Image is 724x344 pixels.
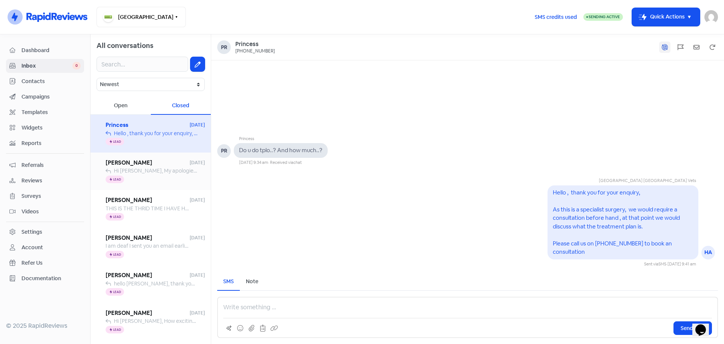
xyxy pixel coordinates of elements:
a: Settings [6,225,84,239]
pre: Do u do tplo..? And how much..? [239,147,322,154]
a: Account [6,241,84,255]
a: Princess [235,40,276,48]
a: Inbox 0 [6,59,84,73]
span: [DATE] [190,272,205,279]
span: 0 [72,62,81,69]
span: Hello , thank you for your enquiry, As this is a specialist surgery, we would require a consultat... [114,130,660,137]
span: Refer Us [21,259,81,267]
span: [PERSON_NAME] [106,234,190,242]
a: Videos [6,205,84,219]
button: [GEOGRAPHIC_DATA] [97,7,186,27]
img: User [704,10,718,24]
span: [DATE] [190,197,205,204]
span: Campaigns [21,93,81,101]
button: Flag conversation [675,42,686,53]
span: [PERSON_NAME] [106,159,190,167]
a: Documentation [6,271,84,285]
div: Closed [151,97,211,115]
input: Search... [97,57,188,72]
span: Hi [PERSON_NAME], How exciting! I have just tried to give you a call, please give us a call back ... [114,318,653,324]
div: © 2025 RapidReviews [6,321,84,330]
span: chat [293,160,302,165]
span: Send SMS [681,324,705,332]
a: Campaigns [6,90,84,104]
span: Contacts [21,77,81,85]
div: SMS [223,278,234,285]
span: [DATE] [190,159,205,166]
button: Show system messages [659,42,670,53]
button: Quick Actions [632,8,700,26]
span: [DATE] [190,122,205,128]
span: Referrals [21,161,81,169]
span: Hi [PERSON_NAME], My apologies for the phone not working. I have just tried to give you a call if... [114,167,650,174]
a: Refer Us [6,256,84,270]
span: Lead [113,253,121,256]
span: SMS credits used [535,13,577,21]
span: Dashboard [21,46,81,54]
div: [DATE] 9:34 am [239,159,268,166]
iframe: chat widget [692,314,716,336]
a: Surveys [6,189,84,203]
span: Reviews [21,177,81,185]
span: Surveys [21,192,81,200]
pre: Hello , thank you for your enquiry, As this is a specialist surgery, we would require a consultat... [553,189,681,256]
a: Widgets [6,121,84,135]
a: Sending Active [583,12,623,22]
div: Note [246,278,258,285]
div: Open [90,97,151,115]
div: Settings [21,228,42,236]
span: [DATE] [190,234,205,241]
span: Videos [21,208,81,216]
span: THIS IS THE THRID TIME I HAVE HAD TO ASK THIS PRACTICE TO REMOVE MY EMAILS FROM THE NEWSLETTERS A... [106,205,669,212]
span: Documentation [21,275,81,282]
span: Sent via · [644,261,667,267]
button: Send SMS [673,321,712,335]
span: Widgets [21,124,81,132]
span: Reports [21,139,81,147]
div: Account [21,244,43,251]
button: Mark as unread [691,42,702,53]
div: HA [701,246,715,259]
span: I am deaf I sent you an email earlier. I have 3 cats need a vet for yearly examination I am a sen... [106,242,535,249]
span: [PERSON_NAME] [106,196,190,205]
a: Dashboard [6,43,84,57]
span: Lead [113,290,121,293]
span: Sending Active [589,14,620,19]
div: [DATE] 9:41 am [667,261,696,267]
span: [PERSON_NAME] [106,309,190,318]
a: Templates [6,105,84,119]
a: Contacts [6,74,84,88]
a: SMS credits used [528,12,583,20]
span: Templates [21,108,81,116]
div: [GEOGRAPHIC_DATA] [GEOGRAPHIC_DATA] Vets [569,177,696,185]
button: Mark as open [707,42,718,53]
span: Lead [113,140,121,143]
div: [PHONE_NUMBER] [235,48,275,54]
div: · Received via [268,159,302,166]
a: Reports [6,136,84,150]
span: [PERSON_NAME] [106,271,190,280]
span: Princess [106,121,190,130]
div: PR [217,144,231,158]
span: Lead [113,328,121,331]
span: Lead [113,178,121,181]
span: All conversations [97,41,153,50]
a: Reviews [6,174,84,188]
span: Lead [113,215,121,218]
span: [DATE] [190,310,205,316]
span: Inbox [21,62,72,70]
div: Pr [217,40,231,54]
span: SMS [658,261,666,267]
div: Princess [239,136,328,143]
a: Referrals [6,158,84,172]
